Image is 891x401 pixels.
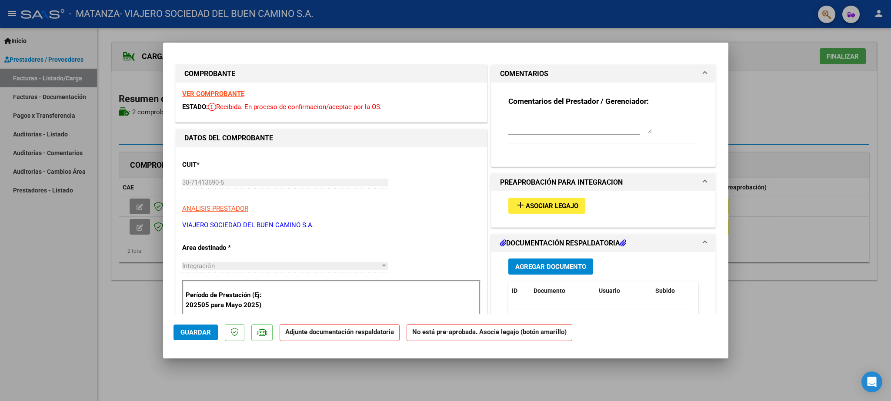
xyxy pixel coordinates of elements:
mat-expansion-panel-header: COMENTARIOS [491,65,716,83]
p: VIAJERO SOCIEDAD DEL BUEN CAMINO S.A. [182,220,481,230]
span: Subido [655,287,675,294]
p: CUIT [182,160,272,170]
span: ID [512,287,517,294]
span: Recibida. En proceso de confirmacion/aceptac por la OS. [208,103,382,111]
mat-expansion-panel-header: PREAPROBACIÓN PARA INTEGRACION [491,174,716,191]
datatable-header-cell: Usuario [595,282,652,300]
h1: DOCUMENTACIÓN RESPALDATORIA [500,238,626,249]
span: Integración [182,262,215,270]
span: Documento [534,287,565,294]
h1: COMENTARIOS [500,69,548,79]
strong: Adjunte documentación respaldatoria [285,328,394,336]
button: Agregar Documento [508,258,593,275]
span: Guardar [180,328,211,336]
p: Area destinado * [182,243,272,253]
span: ESTADO: [182,103,208,111]
a: VER COMPROBANTE [182,90,244,98]
span: Usuario [599,287,620,294]
span: Asociar Legajo [526,202,578,210]
strong: COMPROBANTE [184,70,235,78]
h1: PREAPROBACIÓN PARA INTEGRACION [500,177,623,188]
div: No data to display [508,309,694,331]
div: COMENTARIOS [491,83,716,166]
datatable-header-cell: Documento [530,282,595,300]
span: Agregar Documento [515,263,586,271]
div: PREAPROBACIÓN PARA INTEGRACION [491,191,716,227]
strong: No está pre-aprobada. Asocie legajo (botón amarillo) [407,324,572,341]
div: Open Intercom Messenger [861,371,882,392]
datatable-header-cell: Subido [652,282,695,300]
button: Guardar [174,325,218,340]
datatable-header-cell: ID [508,282,530,300]
p: Período de Prestación (Ej: 202505 para Mayo 2025) [186,290,273,310]
button: Asociar Legajo [508,198,585,214]
strong: Comentarios del Prestador / Gerenciador: [508,97,649,106]
mat-expansion-panel-header: DOCUMENTACIÓN RESPALDATORIA [491,235,716,252]
mat-icon: add [515,200,526,210]
span: ANALISIS PRESTADOR [182,205,248,212]
strong: DATOS DEL COMPROBANTE [184,134,273,142]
